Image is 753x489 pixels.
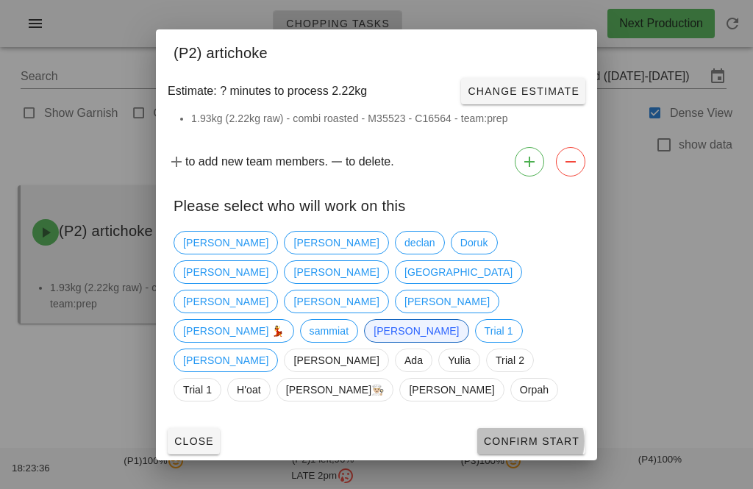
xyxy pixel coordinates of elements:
[183,320,285,342] span: [PERSON_NAME] 💃
[293,232,379,254] span: [PERSON_NAME]
[237,379,261,401] span: H'oat
[477,428,585,454] button: Confirm Start
[310,320,349,342] span: sammiat
[183,349,268,371] span: [PERSON_NAME]
[496,349,524,371] span: Trial 2
[404,261,513,283] span: [GEOGRAPHIC_DATA]
[404,290,490,313] span: [PERSON_NAME]
[485,320,513,342] span: Trial 1
[156,29,597,72] div: (P2) artichoke
[460,232,488,254] span: Doruk
[168,82,367,100] span: Estimate: ? minutes to process 2.22kg
[461,78,585,104] button: Change Estimate
[374,320,459,342] span: [PERSON_NAME]
[404,232,435,254] span: declan
[409,379,494,401] span: [PERSON_NAME]
[483,435,579,447] span: Confirm Start
[404,349,423,371] span: Ada
[467,85,579,97] span: Change Estimate
[174,435,214,447] span: Close
[191,110,579,126] li: 1.93kg (2.22kg raw) - combi roasted - M35523 - C16564 - team:prep
[156,141,597,182] div: to add new team members. to delete.
[293,261,379,283] span: [PERSON_NAME]
[183,232,268,254] span: [PERSON_NAME]
[293,290,379,313] span: [PERSON_NAME]
[520,379,549,401] span: Orpah
[183,290,268,313] span: [PERSON_NAME]
[448,349,471,371] span: Yulia
[286,379,385,401] span: [PERSON_NAME]👨🏼‍🍳
[156,182,597,225] div: Please select who will work on this
[183,379,212,401] span: Trial 1
[168,428,220,454] button: Close
[183,261,268,283] span: [PERSON_NAME]
[293,349,379,371] span: [PERSON_NAME]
